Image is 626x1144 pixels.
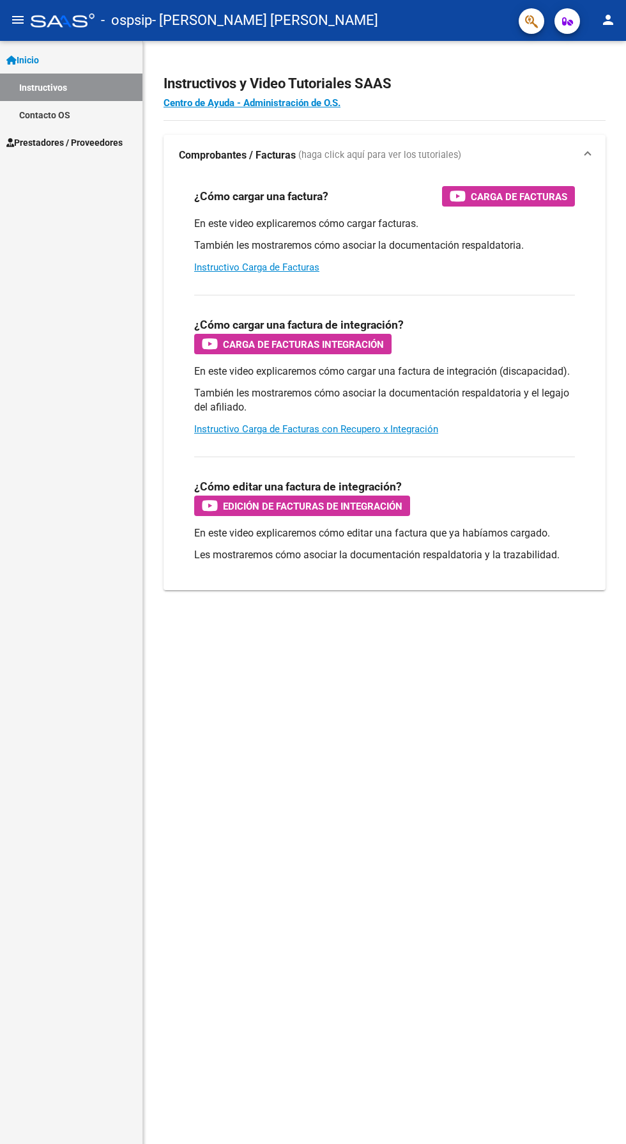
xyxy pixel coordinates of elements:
[223,336,384,352] span: Carga de Facturas Integración
[194,478,402,496] h3: ¿Cómo editar una factura de integración?
[194,496,410,516] button: Edición de Facturas de integración
[442,186,575,207] button: Carga de Facturas
[223,498,402,514] span: Edición de Facturas de integración
[194,187,328,205] h3: ¿Cómo cargar una factura?
[600,12,616,27] mat-icon: person
[164,176,606,590] div: Comprobantes / Facturas (haga click aquí para ver los tutoriales)
[152,6,378,35] span: - [PERSON_NAME] [PERSON_NAME]
[101,6,152,35] span: - ospsip
[179,148,296,162] strong: Comprobantes / Facturas
[194,262,319,273] a: Instructivo Carga de Facturas
[194,548,575,562] p: Les mostraremos cómo asociar la documentación respaldatoria y la trazabilidad.
[298,148,461,162] span: (haga click aquí para ver los tutoriales)
[194,334,392,354] button: Carga de Facturas Integración
[471,189,567,205] span: Carga de Facturas
[194,386,575,414] p: También les mostraremos cómo asociar la documentación respaldatoria y el legajo del afiliado.
[194,217,575,231] p: En este video explicaremos cómo cargar facturas.
[583,1101,613,1131] iframe: Intercom live chat
[164,72,606,96] h2: Instructivos y Video Tutoriales SAAS
[194,526,575,540] p: En este video explicaremos cómo editar una factura que ya habíamos cargado.
[164,97,340,109] a: Centro de Ayuda - Administración de O.S.
[6,53,39,67] span: Inicio
[164,135,606,176] mat-expansion-panel-header: Comprobantes / Facturas (haga click aquí para ver los tutoriales)
[194,423,438,435] a: Instructivo Carga de Facturas con Recupero x Integración
[6,136,123,150] span: Prestadores / Proveedores
[194,239,575,253] p: También les mostraremos cómo asociar la documentación respaldatoria.
[194,316,404,334] h3: ¿Cómo cargar una factura de integración?
[10,12,26,27] mat-icon: menu
[194,364,575,379] p: En este video explicaremos cómo cargar una factura de integración (discapacidad).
